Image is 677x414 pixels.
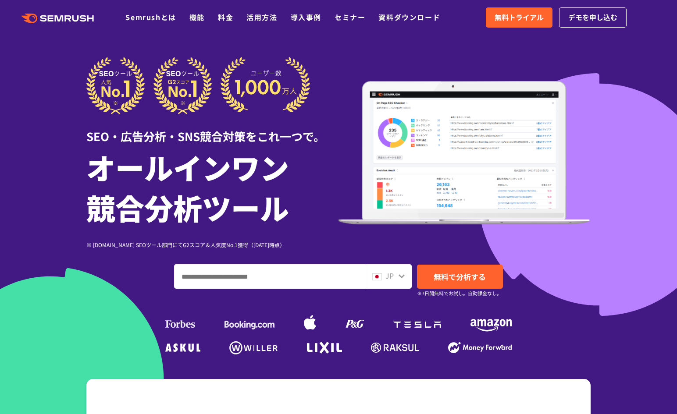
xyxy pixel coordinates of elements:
[175,265,364,288] input: ドメイン、キーワードまたはURLを入力してください
[378,12,440,22] a: 資料ダウンロード
[486,7,552,28] a: 無料トライアル
[568,12,617,23] span: デモを申し込む
[86,147,338,227] h1: オールインワン 競合分析ツール
[246,12,277,22] a: 活用方法
[385,270,394,281] span: JP
[125,12,176,22] a: Semrushとは
[417,289,502,297] small: ※7日間無料でお試し。自動課金なし。
[335,12,365,22] a: セミナー
[218,12,233,22] a: 料金
[434,271,486,282] span: 無料で分析する
[86,114,338,145] div: SEO・広告分析・SNS競合対策をこれ一つで。
[86,241,338,249] div: ※ [DOMAIN_NAME] SEOツール部門にてG2スコア＆人気度No.1獲得（[DATE]時点）
[189,12,205,22] a: 機能
[291,12,321,22] a: 導入事例
[559,7,627,28] a: デモを申し込む
[417,265,503,289] a: 無料で分析する
[495,12,544,23] span: 無料トライアル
